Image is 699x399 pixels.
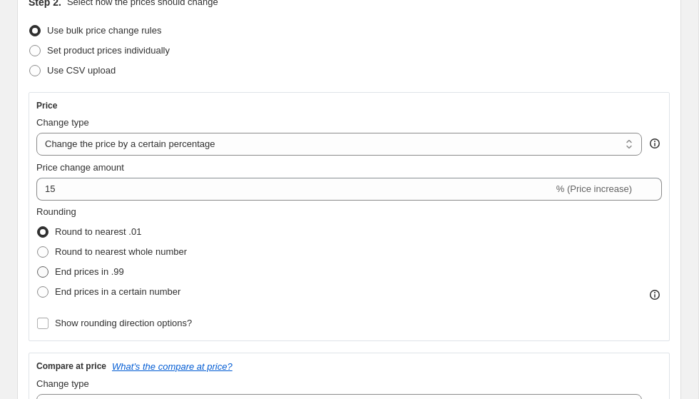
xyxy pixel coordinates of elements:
[36,378,89,389] span: Change type
[55,318,192,328] span: Show rounding direction options?
[36,360,106,372] h3: Compare at price
[55,226,141,237] span: Round to nearest .01
[36,117,89,128] span: Change type
[112,361,233,372] button: What's the compare at price?
[47,65,116,76] span: Use CSV upload
[36,100,57,111] h3: Price
[36,178,553,201] input: -15
[47,45,170,56] span: Set product prices individually
[648,136,662,151] div: help
[47,25,161,36] span: Use bulk price change rules
[55,266,124,277] span: End prices in .99
[55,286,180,297] span: End prices in a certain number
[556,183,632,194] span: % (Price increase)
[55,246,187,257] span: Round to nearest whole number
[36,206,76,217] span: Rounding
[36,162,124,173] span: Price change amount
